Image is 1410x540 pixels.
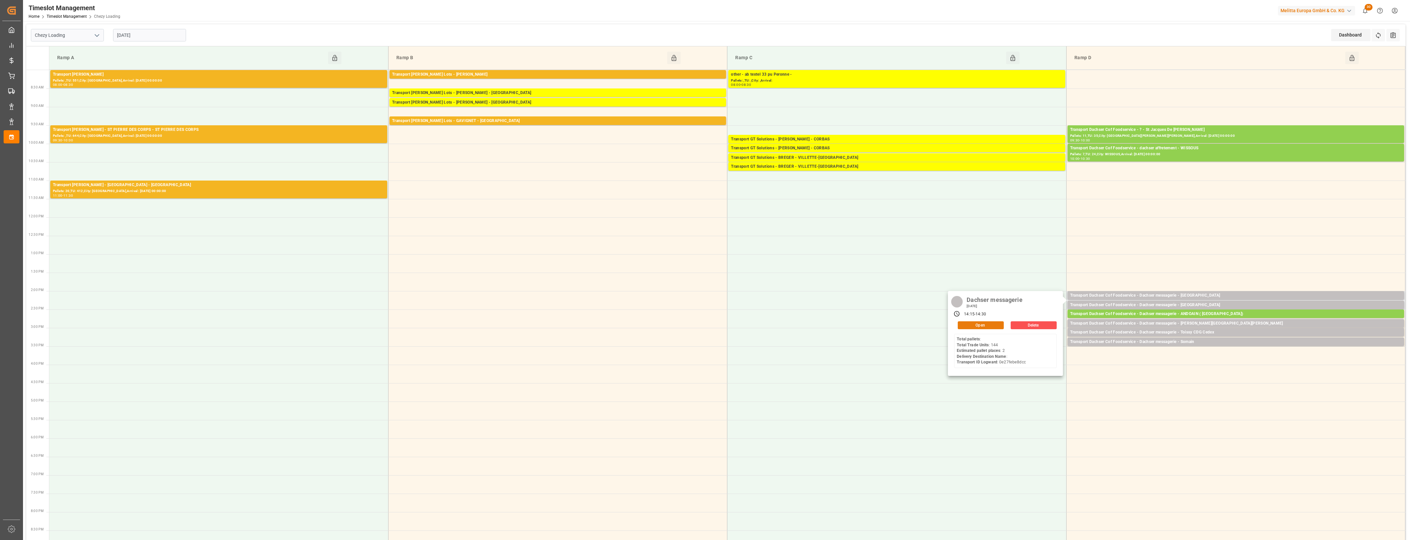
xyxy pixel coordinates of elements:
[1070,311,1401,317] div: Transport Dachser Cof Foodservice - Dachser messagerie - ANDOAIN ( [GEOGRAPHIC_DATA])
[1079,139,1080,142] div: -
[392,106,723,111] div: Pallets: ,TU: 318,City: [GEOGRAPHIC_DATA],Arrival: [DATE] 00:00:00
[731,145,1062,152] div: Transport GT Solutions - [PERSON_NAME] - CORBAS
[957,360,997,364] b: Transport ID Logward
[29,233,44,236] span: 12:30 PM
[731,136,1062,143] div: Transport GT Solutions - [PERSON_NAME] - CORBAS
[392,71,723,78] div: Transport [PERSON_NAME] Lots - [PERSON_NAME]
[1278,4,1358,17] button: Melitta Europa GmbH & Co. KG
[964,294,1024,304] div: Dachser messagerie
[1070,127,1401,133] div: Transport Dachser Cof Foodservice - ? - St Jacques De [PERSON_NAME]
[31,307,44,310] span: 2:30 PM
[1011,321,1057,329] button: Delete
[29,141,44,144] span: 10:00 AM
[1070,345,1401,351] div: Pallets: 2,TU: 64,City: [GEOGRAPHIC_DATA],Arrival: [DATE] 00:00:00
[53,194,62,197] div: 11:00
[31,343,44,347] span: 3:30 PM
[731,78,1062,84] div: Pallets: ,TU: ,City: ,Arrival:
[731,163,1062,170] div: Transport GT Solutions - BREGER - VILLETTE-[GEOGRAPHIC_DATA]
[392,99,723,106] div: Transport [PERSON_NAME] Lots - [PERSON_NAME] - [GEOGRAPHIC_DATA]
[1070,133,1401,139] div: Pallets: 11,TU: 35,City: [GEOGRAPHIC_DATA][PERSON_NAME][PERSON_NAME],Arrival: [DATE] 00:00:00
[31,86,44,89] span: 8:30 AM
[29,178,44,181] span: 11:00 AM
[731,143,1062,148] div: Pallets: 5,TU: 32,City: [GEOGRAPHIC_DATA],Arrival: [DATE] 00:00:00
[53,83,62,86] div: 08:00
[63,194,73,197] div: 11:30
[1070,339,1401,345] div: Transport Dachser Cof Foodservice - Dachser messagerie - Somain
[964,311,975,317] div: 14:15
[1070,336,1401,341] div: Pallets: ,TU: 110,City: Toissy CDG Cedex,Arrival: [DATE] 00:00:00
[731,71,1062,78] div: other - ab textel 33 pu Peronne -
[53,133,385,139] div: Pallets: ,TU: 644,City: [GEOGRAPHIC_DATA],Arrival: [DATE] 00:00:00
[740,83,741,86] div: -
[53,188,385,194] div: Pallets: 20,TU: 412,City: [GEOGRAPHIC_DATA],Arrival: [DATE] 00:00:00
[63,83,73,86] div: 08:30
[29,3,120,13] div: Timeslot Management
[1070,317,1401,323] div: Pallets: ,TU: 74,City: [GEOGRAPHIC_DATA] ( [GEOGRAPHIC_DATA]),Arrival: [DATE] 00:00:00
[1070,299,1401,305] div: Pallets: 1,TU: 10,City: [GEOGRAPHIC_DATA],Arrival: [DATE] 00:00:00
[31,380,44,384] span: 4:30 PM
[392,96,723,102] div: Pallets: 2,TU: ,City: [GEOGRAPHIC_DATA],Arrival: [DATE] 00:00:00
[1070,308,1401,314] div: Pallets: ,TU: 144,City: [GEOGRAPHIC_DATA],Arrival: [DATE] 00:00:00
[1358,3,1373,18] button: show 30 new notifications
[31,435,44,439] span: 6:00 PM
[63,139,73,142] div: 10:00
[31,417,44,421] span: 5:30 PM
[53,71,385,78] div: Transport [PERSON_NAME]
[113,29,186,41] input: DD-MM-YYYY
[53,139,62,142] div: 09:30
[31,491,44,494] span: 7:30 PM
[47,14,87,19] a: Timeslot Management
[1070,302,1401,308] div: Transport Dachser Cof Foodservice - Dachser messagerie - [GEOGRAPHIC_DATA]
[1070,329,1401,336] div: Transport Dachser Cof Foodservice - Dachser messagerie - Toissy CDG Cedex
[1070,145,1401,152] div: Transport Dachser Cof Foodservice - dachser affretement - WISSOUS
[29,14,39,19] a: Home
[1373,3,1387,18] button: Help Center
[31,509,44,513] span: 8:00 PM
[957,336,1025,365] div: : : 144 : 2 : : 0e27febe8dcc
[31,104,44,108] span: 9:00 AM
[392,90,723,96] div: Transport [PERSON_NAME] Lots - [PERSON_NAME] - [GEOGRAPHIC_DATA]
[731,170,1062,176] div: Pallets: ,TU: 112,City: [GEOGRAPHIC_DATA],Arrival: [DATE] 00:00:00
[31,528,44,531] span: 8:30 PM
[31,325,44,329] span: 3:00 PM
[957,354,1006,359] b: Delivery Destination Name
[31,362,44,365] span: 4:00 PM
[1070,292,1401,299] div: Transport Dachser Cof Foodservice - Dachser messagerie - [GEOGRAPHIC_DATA]
[957,343,989,347] b: Total Trade Units
[1079,157,1080,160] div: -
[31,472,44,476] span: 7:00 PM
[731,83,740,86] div: 08:00
[392,78,723,84] div: Pallets: ,TU: 84,City: CARQUEFOU,Arrival: [DATE] 00:00:00
[394,52,667,64] div: Ramp B
[975,311,986,317] div: 14:30
[29,196,44,200] span: 11:30 AM
[1070,139,1080,142] div: 09:30
[29,214,44,218] span: 12:00 PM
[1070,320,1401,327] div: Transport Dachser Cof Foodservice - Dachser messagerie - [PERSON_NAME][GEOGRAPHIC_DATA][PERSON_NAME]
[957,337,980,341] b: Total pallets
[731,152,1062,157] div: Pallets: 2,TU: 52,City: [GEOGRAPHIC_DATA],Arrival: [DATE] 00:00:00
[31,288,44,292] span: 2:00 PM
[1070,152,1401,157] div: Pallets: 7,TU: 24,City: WISSOUS,Arrival: [DATE] 00:00:00
[392,118,723,124] div: Transport [PERSON_NAME] Lots - GAVIGNET - [GEOGRAPHIC_DATA]
[31,29,104,41] input: Type to search/select
[29,159,44,163] span: 10:30 AM
[55,52,328,64] div: Ramp A
[62,139,63,142] div: -
[1081,139,1090,142] div: 10:00
[1081,157,1090,160] div: 10:30
[731,155,1062,161] div: Transport GT Solutions - BREGER - VILLETTE-[GEOGRAPHIC_DATA]
[31,399,44,402] span: 5:00 PM
[731,161,1062,167] div: Pallets: ,TU: 144,City: [GEOGRAPHIC_DATA],Arrival: [DATE] 00:00:00
[733,52,1006,64] div: Ramp C
[741,83,751,86] div: 08:30
[62,83,63,86] div: -
[53,182,385,188] div: Transport [PERSON_NAME] - [GEOGRAPHIC_DATA] - [GEOGRAPHIC_DATA]
[53,78,385,84] div: Pallets: ,TU: 551,City: [GEOGRAPHIC_DATA],Arrival: [DATE] 00:00:00
[53,127,385,133] div: Transport [PERSON_NAME] - ST PIERRE DES CORPS - ST PIERRE DES CORPS
[957,348,1000,353] b: Estimated pallet places
[31,122,44,126] span: 9:30 AM
[62,194,63,197] div: -
[31,270,44,273] span: 1:30 PM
